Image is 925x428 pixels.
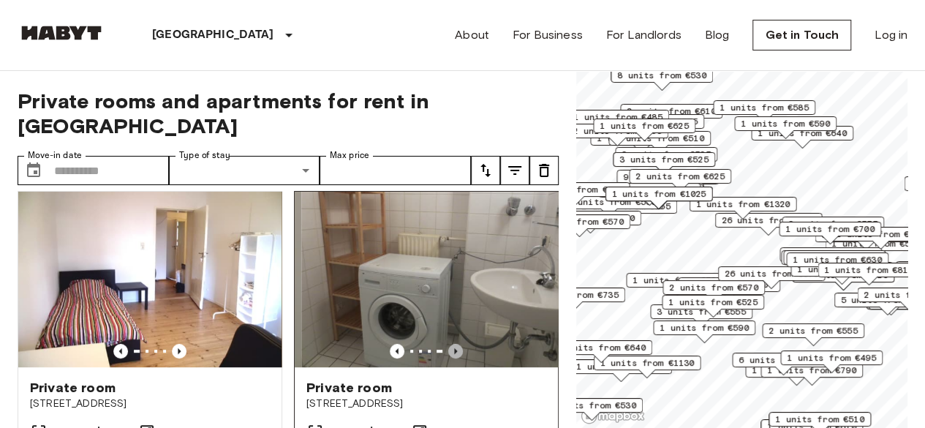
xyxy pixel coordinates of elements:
[718,266,826,289] div: Map marker
[556,341,646,354] span: 1 units from €640
[529,156,559,185] button: tune
[152,26,274,44] p: [GEOGRAPHIC_DATA]
[690,197,797,219] div: Map marker
[550,340,652,363] div: Map marker
[471,156,500,185] button: tune
[660,321,749,334] span: 1 units from €590
[722,214,816,227] span: 26 units from €530
[301,192,565,367] img: Marketing picture of unit DE-01-093-04M
[523,182,630,205] div: Map marker
[739,353,828,367] span: 6 units from €590
[612,187,706,200] span: 1 units from €1025
[622,148,711,161] span: 3 units from €525
[783,250,886,273] div: Map marker
[30,397,270,411] span: [STREET_ADDRESS]
[529,183,624,196] span: 29 units from €570
[653,320,755,343] div: Map marker
[779,247,882,270] div: Map marker
[539,211,641,233] div: Map marker
[752,20,851,50] a: Get in Touch
[758,127,847,140] span: 1 units from €640
[779,222,881,244] div: Map marker
[633,274,722,287] span: 1 units from €725
[782,217,884,239] div: Map marker
[19,156,48,185] button: Choose date
[573,110,662,124] span: 1 units from €485
[448,344,463,358] button: Previous image
[662,280,765,303] div: Map marker
[529,288,619,301] span: 1 units from €735
[617,69,706,82] span: 8 units from €530
[741,117,830,130] span: 1 units from €590
[613,152,715,175] div: Map marker
[600,356,695,369] span: 1 units from €1130
[824,263,913,277] span: 1 units from €815
[606,26,682,44] a: For Landlords
[786,248,875,261] span: 2 units from €645
[786,252,888,275] div: Map marker
[657,305,746,318] span: 3 units from €555
[547,399,636,412] span: 3 units from €530
[172,344,186,358] button: Previous image
[785,222,875,236] span: 1 units from €700
[594,356,701,378] div: Map marker
[18,192,282,367] img: Marketing picture of unit DE-01-029-04M
[650,304,752,327] div: Map marker
[623,170,712,184] span: 9 units from €585
[762,323,864,346] div: Map marker
[662,295,764,318] div: Map marker
[306,379,392,397] span: Private room
[390,344,404,358] button: Previous image
[793,253,882,266] span: 1 units from €630
[734,116,837,139] div: Map marker
[715,213,823,236] div: Map marker
[781,250,883,273] div: Map marker
[705,26,730,44] a: Blog
[713,100,815,123] div: Map marker
[600,119,689,132] span: 1 units from €625
[611,68,713,91] div: Map marker
[684,278,774,291] span: 4 units from €605
[626,273,728,296] div: Map marker
[500,156,529,185] button: tune
[30,379,116,397] span: Private room
[608,115,698,128] span: 3 units from €555
[179,149,230,162] label: Type of stay
[720,101,809,114] span: 1 units from €585
[113,344,128,358] button: Previous image
[455,26,489,44] a: About
[620,104,722,127] div: Map marker
[732,353,834,375] div: Map marker
[540,398,643,421] div: Map marker
[780,350,883,373] div: Map marker
[769,324,858,337] span: 2 units from €555
[615,132,704,145] span: 2 units from €510
[513,26,583,44] a: For Business
[619,153,709,166] span: 3 units from €525
[28,149,82,162] label: Move-in date
[788,217,877,230] span: 2 units from €555
[629,169,731,192] div: Map marker
[615,147,717,170] div: Map marker
[678,277,780,300] div: Map marker
[545,211,635,225] span: 3 units from €690
[18,89,559,138] span: Private rooms and apartments for rent in [GEOGRAPHIC_DATA]
[725,267,819,280] span: 26 units from €575
[605,187,713,209] div: Map marker
[18,26,105,40] img: Habyt
[567,110,669,132] div: Map marker
[330,149,369,162] label: Max price
[787,351,876,364] span: 1 units from €495
[576,360,665,373] span: 1 units from €570
[669,281,758,294] span: 2 units from €570
[528,214,630,237] div: Map marker
[790,251,879,264] span: 1 units from €640
[668,296,758,309] span: 1 units from €525
[306,397,546,411] span: [STREET_ADDRESS]
[875,26,907,44] a: Log in
[616,170,719,192] div: Map marker
[696,198,790,211] span: 1 units from €1320
[627,105,716,118] span: 2 units from €610
[635,170,725,183] span: 2 units from €625
[593,119,695,141] div: Map marker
